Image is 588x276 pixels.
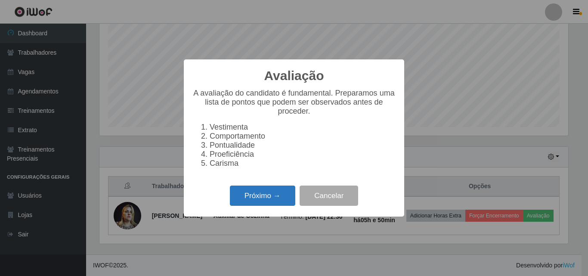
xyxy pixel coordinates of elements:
[230,186,295,206] button: Próximo →
[192,89,396,116] p: A avaliação do candidato é fundamental. Preparamos uma lista de pontos que podem ser observados a...
[210,132,396,141] li: Comportamento
[300,186,358,206] button: Cancelar
[210,123,396,132] li: Vestimenta
[210,141,396,150] li: Pontualidade
[264,68,324,84] h2: Avaliação
[210,150,396,159] li: Proeficiência
[210,159,396,168] li: Carisma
